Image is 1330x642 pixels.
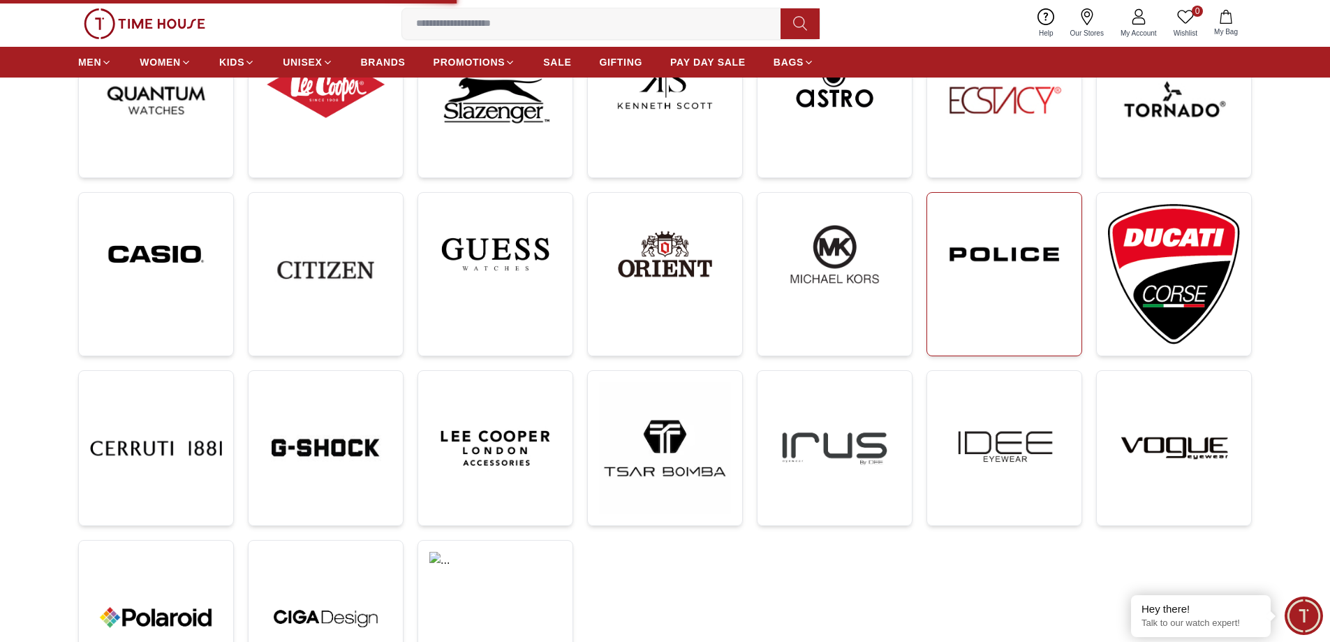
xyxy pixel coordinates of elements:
[769,204,901,305] img: ...
[219,55,244,69] span: KIDS
[140,50,191,75] a: WOMEN
[260,34,392,135] img: ...
[599,50,642,75] a: GIFTING
[1141,618,1260,629] p: Talk to our watch expert!
[543,55,571,69] span: SALE
[938,382,1070,514] img: ...
[1062,6,1112,41] a: Our Stores
[599,204,731,305] img: ...
[90,34,222,166] img: ...
[429,204,561,305] img: ...
[90,382,222,514] img: ...
[361,55,406,69] span: BRANDS
[429,382,561,514] img: ...
[219,50,255,75] a: KIDS
[938,204,1070,305] img: ...
[429,34,561,166] img: ...
[599,55,642,69] span: GIFTING
[1108,204,1240,344] img: ...
[774,55,804,69] span: BAGS
[938,34,1070,166] img: ...
[599,34,731,135] img: ...
[1108,382,1240,514] img: ...
[1192,6,1203,17] span: 0
[1115,28,1162,38] span: My Account
[670,55,746,69] span: PAY DAY SALE
[1065,28,1109,38] span: Our Stores
[90,204,222,305] img: ...
[260,204,392,336] img: ...
[361,50,406,75] a: BRANDS
[1033,28,1059,38] span: Help
[78,55,101,69] span: MEN
[1030,6,1062,41] a: Help
[260,382,392,514] img: ...
[1285,597,1323,635] div: Chat Widget
[1209,27,1243,37] span: My Bag
[543,50,571,75] a: SALE
[78,50,112,75] a: MEN
[1108,34,1240,166] img: ...
[670,50,746,75] a: PAY DAY SALE
[283,50,332,75] a: UNISEX
[84,8,205,39] img: ...
[774,50,814,75] a: BAGS
[1165,6,1206,41] a: 0Wishlist
[599,382,731,514] img: ...
[769,34,901,135] img: ...
[1206,7,1246,40] button: My Bag
[429,552,561,618] img: ...
[283,55,322,69] span: UNISEX
[769,382,901,514] img: ...
[434,55,505,69] span: PROMOTIONS
[140,55,181,69] span: WOMEN
[1141,602,1260,616] div: Hey there!
[1168,28,1203,38] span: Wishlist
[434,50,516,75] a: PROMOTIONS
